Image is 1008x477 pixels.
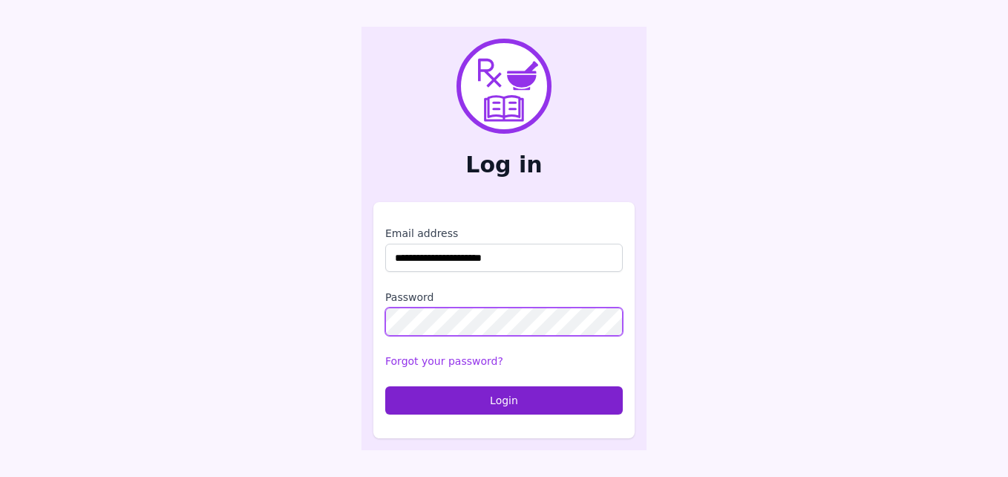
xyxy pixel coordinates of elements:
button: Login [385,386,623,415]
h2: Log in [373,152,635,178]
label: Email address [385,226,623,241]
a: Forgot your password? [385,355,503,367]
img: PharmXellence Logo [456,39,552,134]
label: Password [385,290,623,305]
